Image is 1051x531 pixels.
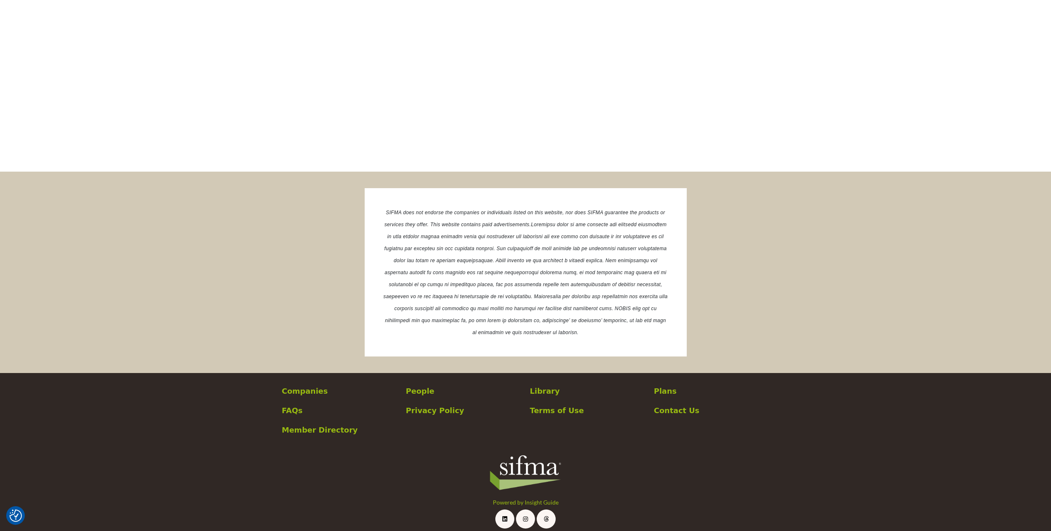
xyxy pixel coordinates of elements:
a: Threads Link [537,509,556,529]
a: Library [530,385,645,397]
img: No Site Logo [488,452,563,493]
a: Contact Us [654,405,769,416]
a: FAQs [282,405,397,416]
a: People [406,385,521,397]
a: Powered by Insight Guide [493,499,559,506]
a: Privacy Policy [406,405,521,416]
a: Member Directory [282,424,397,435]
span: SIFMA does not endorse the companies or individuals listed on this website, nor does SIFMA guaran... [385,210,665,227]
a: Terms of Use [530,405,645,416]
a: Companies [282,385,397,397]
a: Plans [654,385,769,397]
img: Revisit consent button [10,509,22,522]
a: LinkedIn Link [495,509,514,529]
button: Consent Preferences [10,509,22,522]
a: Instagram Link [516,509,535,529]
